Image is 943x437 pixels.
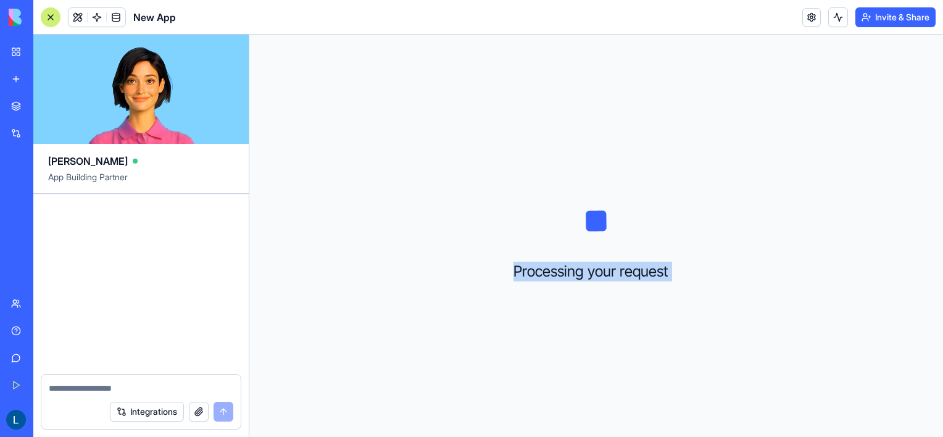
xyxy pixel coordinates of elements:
h3: Processing your request [513,262,679,281]
button: Invite & Share [855,7,936,27]
img: logo [9,9,85,26]
span: [PERSON_NAME] [48,154,128,169]
img: ACg8ocK0L_hWFomDfOpzv6-ZcB1PPVEOwsa2YQbKbu55BB8zpgeYkQ=s96-c [6,410,26,430]
span: App Building Partner [48,171,234,193]
button: Integrations [110,402,184,422]
span: New App [133,10,176,25]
